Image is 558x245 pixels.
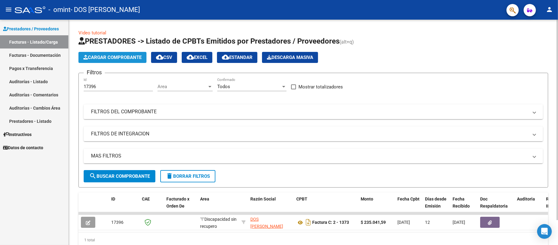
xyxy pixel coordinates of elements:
span: Mostrar totalizadores [298,83,343,91]
datatable-header-cell: Facturado x Orden De [164,192,198,220]
i: Descargar documento [304,217,312,227]
mat-expansion-panel-header: FILTROS DE INTEGRACION [84,126,543,141]
span: Días desde Emisión [425,196,446,208]
button: Estandar [217,52,257,63]
mat-icon: delete [166,172,173,180]
button: CSV [151,52,177,63]
div: Open Intercom Messenger [537,224,552,239]
span: DOS [PERSON_NAME] [250,217,283,229]
button: EXCEL [182,52,212,63]
datatable-header-cell: ID [109,192,139,220]
span: Estandar [222,55,252,60]
span: [DATE] [397,220,410,225]
span: CSV [156,55,172,60]
datatable-header-cell: Monto [358,192,395,220]
span: Descarga Masiva [267,55,313,60]
mat-icon: search [89,172,97,180]
mat-icon: cloud_download [187,53,194,61]
button: Buscar Comprobante [84,170,155,182]
mat-icon: person [546,6,553,13]
datatable-header-cell: Auditoria [514,192,544,220]
span: Todos [217,84,230,89]
strong: $ 235.041,59 [361,220,386,225]
a: Video tutorial [78,30,106,36]
mat-panel-title: FILTROS DEL COMPROBANTE [91,108,528,115]
mat-icon: cloud_download [222,53,229,61]
span: 12 [425,220,430,225]
span: Auditoria [517,196,535,201]
span: Cargar Comprobante [83,55,142,60]
span: PRESTADORES -> Listado de CPBTs Emitidos por Prestadores / Proveedores [78,37,340,45]
span: Area [158,84,207,89]
span: [DATE] [453,220,465,225]
app-download-masive: Descarga masiva de comprobantes (adjuntos) [262,52,318,63]
button: Borrar Filtros [160,170,215,182]
mat-panel-title: FILTROS DE INTEGRACION [91,130,528,137]
span: EXCEL [187,55,207,60]
h3: Filtros [84,68,105,77]
datatable-header-cell: Fecha Recibido [450,192,478,220]
datatable-header-cell: Fecha Cpbt [395,192,423,220]
mat-expansion-panel-header: FILTROS DEL COMPROBANTE [84,104,543,119]
mat-icon: cloud_download [156,53,163,61]
mat-expansion-panel-header: MAS FILTROS [84,149,543,163]
strong: Factura C: 2 - 1373 [312,220,349,225]
datatable-header-cell: CAE [139,192,164,220]
span: Razón Social [250,196,276,201]
span: Datos de contacto [3,144,43,151]
span: CAE [142,196,150,201]
span: Buscar Comprobante [89,173,150,179]
span: Discapacidad sin recupero [200,217,237,229]
datatable-header-cell: Días desde Emisión [423,192,450,220]
datatable-header-cell: Doc Respaldatoria [478,192,514,220]
mat-icon: menu [5,6,12,13]
span: ID [111,196,115,201]
span: Instructivos [3,131,32,138]
div: 23186528794 [250,216,291,229]
datatable-header-cell: Razón Social [248,192,294,220]
span: Fecha Cpbt [397,196,419,201]
span: - omint [48,3,70,17]
span: CPBT [296,196,307,201]
datatable-header-cell: CPBT [294,192,358,220]
button: Cargar Comprobante [78,52,146,63]
mat-panel-title: MAS FILTROS [91,153,528,159]
span: Fecha Recibido [453,196,470,208]
datatable-header-cell: Area [198,192,239,220]
span: Doc Respaldatoria [480,196,508,208]
button: Descarga Masiva [262,52,318,63]
span: Area [200,196,209,201]
span: (alt+q) [340,39,354,45]
span: Monto [361,196,373,201]
span: Facturado x Orden De [166,196,189,208]
span: Borrar Filtros [166,173,210,179]
span: 17396 [111,220,123,225]
span: - DOS [PERSON_NAME] [70,3,140,17]
span: Prestadores / Proveedores [3,25,59,32]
